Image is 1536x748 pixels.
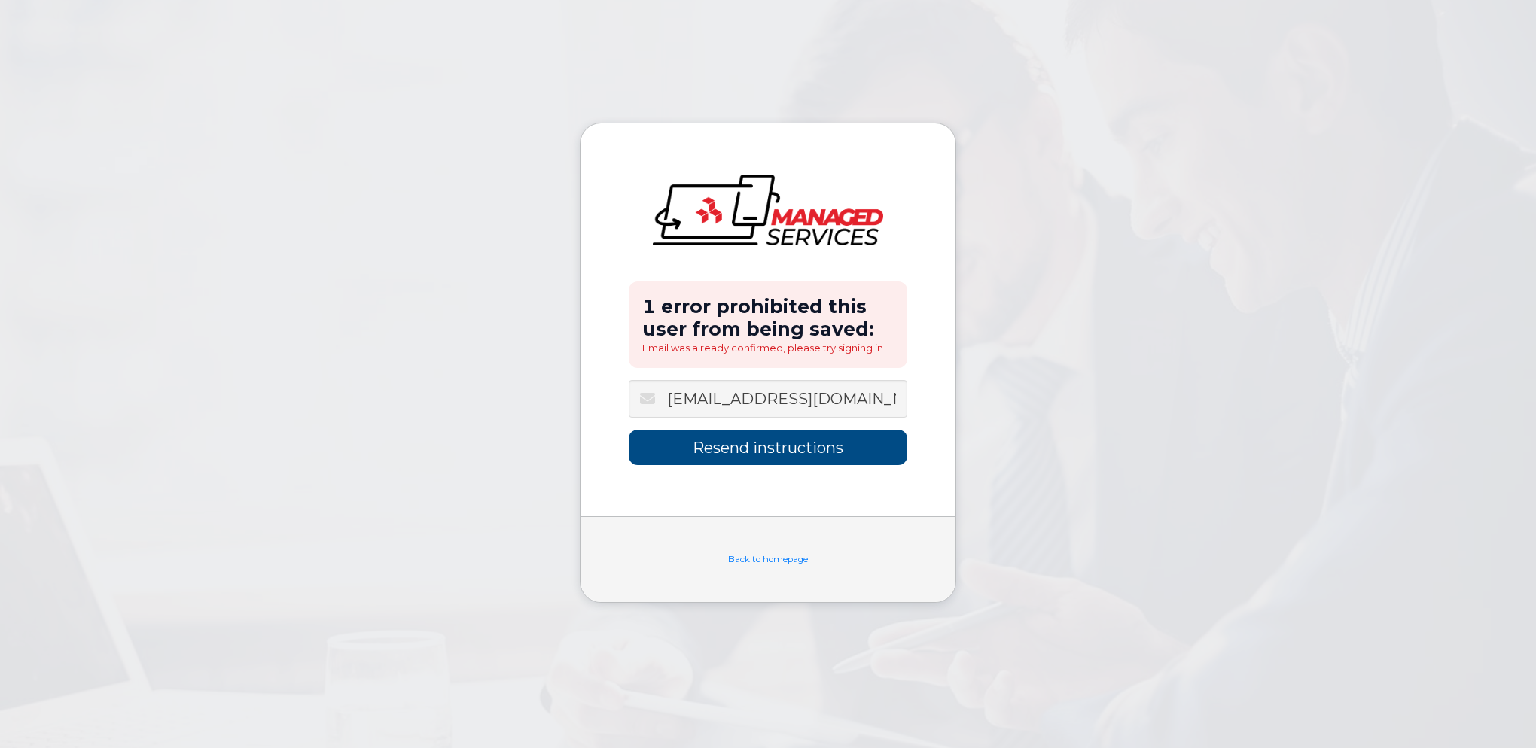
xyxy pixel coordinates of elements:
h2: 1 error prohibited this user from being saved: [642,295,894,341]
li: Email was already confirmed, please try signing in [642,341,894,355]
input: Resend instructions [629,430,907,465]
img: logo-large.png [653,175,883,245]
input: Email [629,380,907,418]
a: Back to homepage [728,554,808,564]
